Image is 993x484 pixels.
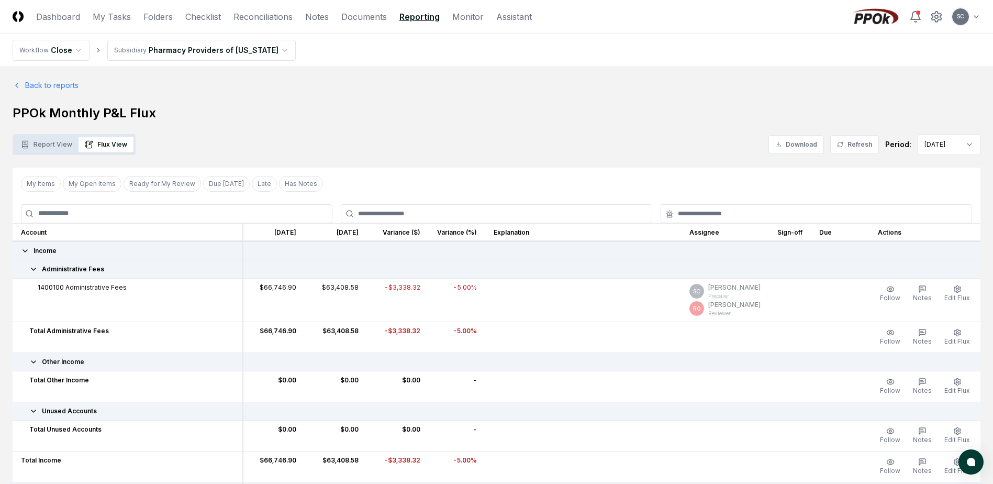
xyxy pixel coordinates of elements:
button: Has Notes [279,176,323,192]
span: Total Unused Accounts [29,425,102,434]
h1: PPOk Monthly P&L Flux [13,105,980,122]
button: Refresh [830,135,879,154]
button: Flux View [79,137,133,152]
span: Unused Accounts [42,406,97,416]
th: [DATE] [243,223,305,241]
span: Total Administrative Fees [29,326,109,336]
td: $63,408.58 [305,322,367,353]
button: Follow [878,425,902,447]
button: Edit Flux [942,283,972,305]
p: Reviewer [708,310,761,317]
a: Reporting [399,10,440,23]
th: Explanation [485,223,681,241]
button: Report View [15,137,79,152]
button: SC [951,7,970,26]
span: Edit Flux [944,467,970,475]
span: Total Income [21,456,61,465]
button: atlas-launcher [958,449,984,475]
td: -5.00% [429,278,485,322]
td: $0.00 [243,371,305,402]
a: Dashboard [36,10,80,23]
a: Checklist [185,10,221,23]
a: Monitor [452,10,484,23]
td: $0.00 [367,420,429,451]
td: $0.00 [305,371,367,402]
button: Notes [911,425,934,447]
span: Income [34,246,57,256]
th: Due [811,223,869,241]
span: Edit Flux [944,436,970,444]
a: My Tasks [93,10,131,23]
button: Notes [911,283,934,305]
img: PPOk logo [851,8,901,25]
span: SC [693,288,700,295]
td: $66,746.90 [243,278,305,322]
button: Notes [911,456,934,478]
button: My Items [21,176,61,192]
span: 1400100 Administrative Fees [38,283,127,292]
button: Follow [878,326,902,348]
td: $0.00 [367,371,429,402]
button: Notes [911,326,934,348]
div: Subsidiary [114,46,147,55]
td: -$3,338.32 [367,451,429,482]
th: Account [13,223,243,241]
a: Documents [341,10,387,23]
span: Edit Flux [944,387,970,394]
div: Workflow [19,46,49,55]
button: Follow [878,283,902,305]
td: $66,746.90 [243,451,305,482]
span: Other Income [42,357,84,367]
th: [DATE] [305,223,367,241]
button: Follow [878,456,902,478]
span: Edit Flux [944,337,970,345]
a: Assistant [496,10,532,23]
button: Notes [911,376,934,398]
span: Edit Flux [944,294,970,302]
span: Follow [880,387,900,394]
td: -5.00% [429,322,485,353]
a: Back to reports [13,80,79,91]
th: Variance (%) [429,223,485,241]
button: Edit Flux [942,456,972,478]
span: Follow [880,436,900,444]
span: Notes [913,294,932,302]
td: - [429,420,485,451]
span: Total Other Income [29,376,89,385]
td: $63,408.58 [305,451,367,482]
span: Notes [913,337,932,345]
th: Sign-off [769,223,811,241]
span: Notes [913,387,932,394]
img: Logo [13,11,24,22]
th: Actions [869,223,980,241]
button: Follow [878,376,902,398]
td: - [429,371,485,402]
td: $0.00 [305,420,367,451]
td: $63,408.58 [305,278,367,322]
a: Reconciliations [233,10,293,23]
div: Period: [885,139,911,150]
span: Notes [913,467,932,475]
span: Follow [880,337,900,345]
button: Edit Flux [942,326,972,348]
p: [PERSON_NAME] [708,283,761,292]
span: Follow [880,467,900,475]
a: Notes [305,10,329,23]
p: Preparer [708,292,761,300]
th: Assignee [681,223,769,241]
span: Notes [913,436,932,444]
td: -$3,338.32 [367,278,429,322]
button: Edit Flux [942,425,972,447]
span: Follow [880,294,900,302]
button: Ready for My Review [124,176,201,192]
span: Administrative Fees [42,265,104,274]
nav: breadcrumb [13,40,296,61]
button: Due Today [203,176,250,192]
button: Edit Flux [942,376,972,398]
span: RG [693,305,701,313]
span: SC [957,13,964,20]
td: $0.00 [243,420,305,451]
button: Download [768,135,824,154]
th: Variance ($) [367,223,429,241]
p: [PERSON_NAME] [708,300,761,310]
